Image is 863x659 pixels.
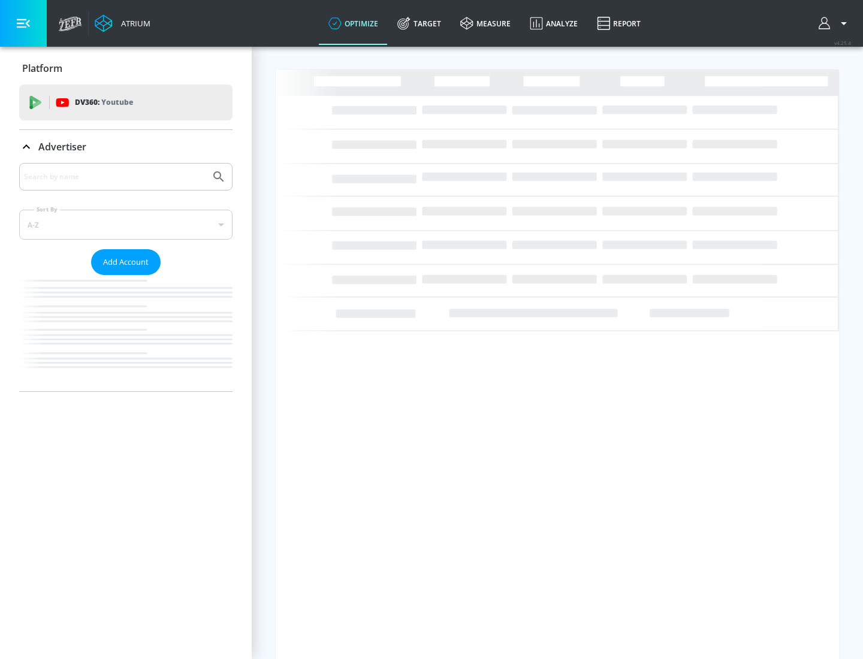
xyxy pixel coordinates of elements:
input: Search by name [24,169,206,185]
p: Youtube [101,96,133,108]
a: Report [587,2,650,45]
p: Advertiser [38,140,86,153]
div: A-Z [19,210,233,240]
div: Advertiser [19,163,233,391]
nav: list of Advertiser [19,275,233,391]
a: Atrium [95,14,150,32]
a: Target [388,2,451,45]
div: Atrium [116,18,150,29]
p: Platform [22,62,62,75]
div: Advertiser [19,130,233,164]
div: Platform [19,52,233,85]
a: Analyze [520,2,587,45]
div: DV360: Youtube [19,84,233,120]
label: Sort By [34,205,60,213]
span: Add Account [103,255,149,269]
a: optimize [319,2,388,45]
p: DV360: [75,96,133,109]
span: v 4.25.4 [834,40,851,46]
a: measure [451,2,520,45]
button: Add Account [91,249,161,275]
